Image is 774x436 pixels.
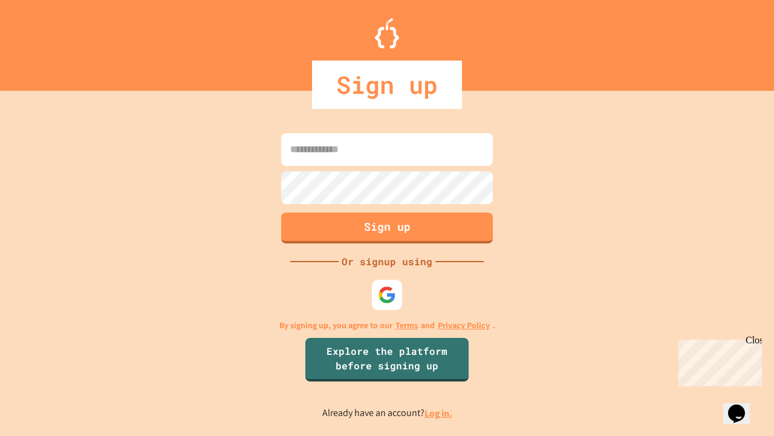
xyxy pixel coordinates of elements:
[438,319,490,332] a: Privacy Policy
[424,407,452,420] a: Log in.
[375,18,399,48] img: Logo.svg
[312,61,462,109] div: Sign up
[5,5,83,77] div: Chat with us now!Close
[281,213,493,243] button: Sign up
[674,335,762,386] iframe: chat widget
[322,406,452,421] p: Already have an account?
[378,286,396,304] img: google-icon.svg
[339,254,435,269] div: Or signup using
[723,388,762,424] iframe: chat widget
[279,319,495,332] p: By signing up, you agree to our and .
[395,319,418,332] a: Terms
[305,338,469,381] a: Explore the platform before signing up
